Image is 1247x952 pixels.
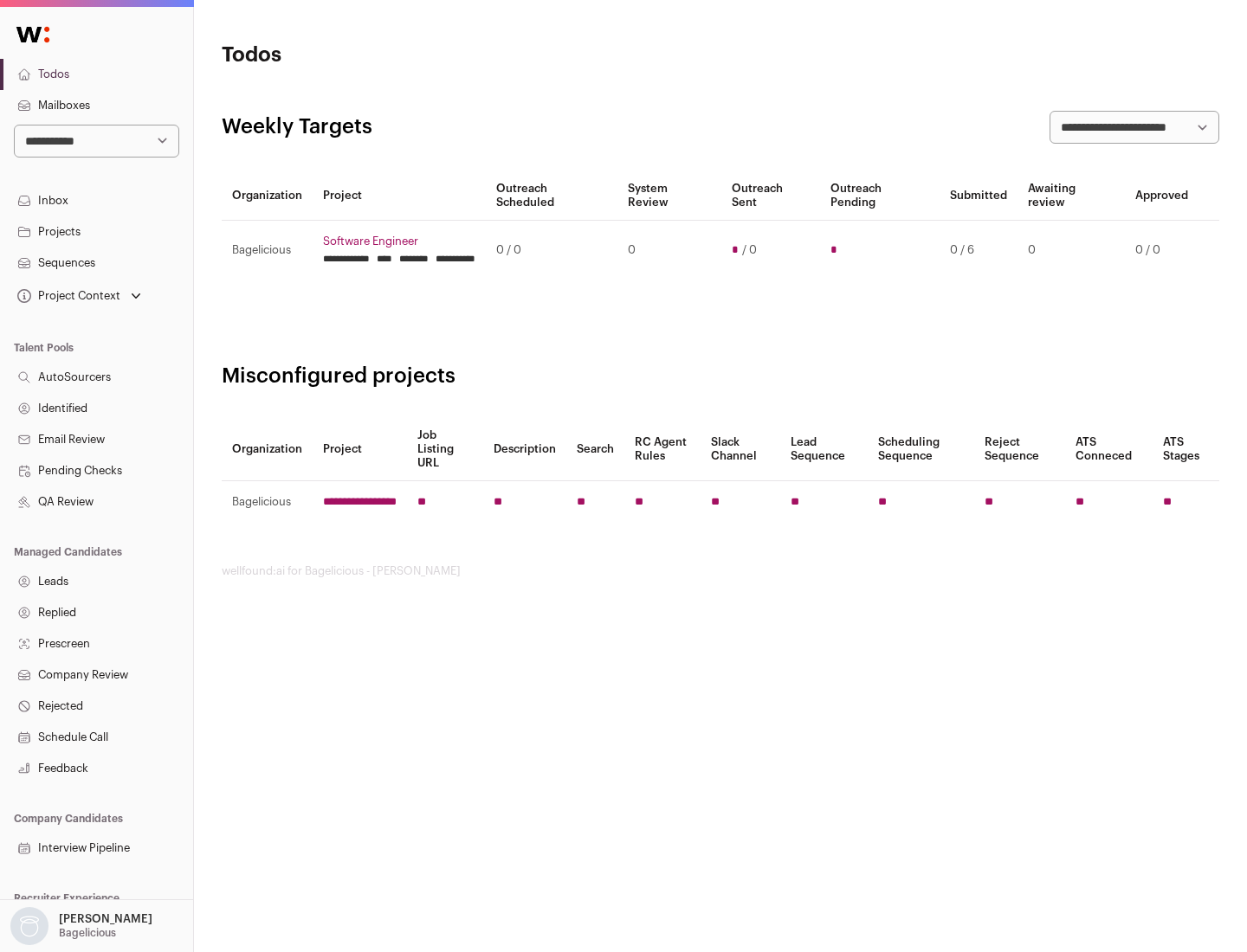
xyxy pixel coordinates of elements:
th: Lead Sequence [780,418,868,481]
th: Reject Sequence [974,418,1066,481]
div: Project Context [14,289,120,303]
img: nopic.png [10,907,48,945]
img: Wellfound [7,17,59,52]
th: Organization [222,171,313,221]
th: Approved [1125,171,1199,221]
th: Submitted [940,171,1018,221]
a: Software Engineer [323,235,475,248]
td: 0 / 0 [1125,221,1199,280]
h1: Todos [222,42,554,69]
p: [PERSON_NAME] [59,912,152,926]
th: Outreach Pending [820,171,939,221]
td: 0 / 0 [486,221,617,280]
h2: Misconfigured projects [222,363,1219,390]
th: ATS Conneced [1065,418,1152,481]
td: 0 [1018,221,1125,280]
td: 0 / 6 [940,221,1018,280]
th: ATS Stages [1153,418,1219,481]
th: Outreach Scheduled [486,171,617,221]
th: Project [313,171,486,221]
th: Description [483,418,566,481]
td: Bagelicious [222,481,313,524]
th: Slack Channel [701,418,780,481]
th: Awaiting review [1018,171,1125,221]
footer: wellfound:ai for Bagelicious - [PERSON_NAME] [222,564,1219,578]
span: / 0 [742,243,757,257]
h2: Weekly Targets [222,113,372,141]
th: System Review [617,171,720,221]
th: Scheduling Sequence [868,418,974,481]
th: Outreach Sent [721,171,821,221]
th: Project [313,418,407,481]
td: Bagelicious [222,221,313,280]
th: Job Listing URL [407,418,483,481]
button: Open dropdown [14,284,145,308]
th: Organization [222,418,313,481]
button: Open dropdown [7,907,156,945]
td: 0 [617,221,720,280]
th: Search [566,418,624,481]
th: RC Agent Rules [624,418,700,481]
p: Bagelicious [59,926,116,940]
